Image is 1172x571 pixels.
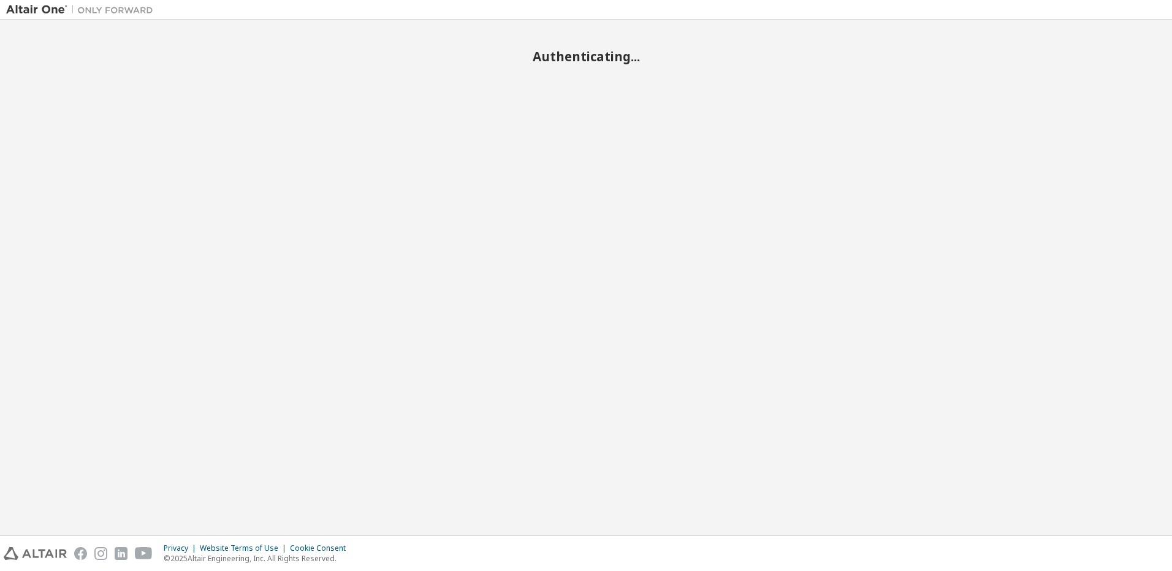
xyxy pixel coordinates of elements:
[200,543,290,553] div: Website Terms of Use
[115,547,127,560] img: linkedin.svg
[164,553,353,564] p: © 2025 Altair Engineering, Inc. All Rights Reserved.
[6,4,159,16] img: Altair One
[74,547,87,560] img: facebook.svg
[6,48,1166,64] h2: Authenticating...
[94,547,107,560] img: instagram.svg
[135,547,153,560] img: youtube.svg
[164,543,200,553] div: Privacy
[4,547,67,560] img: altair_logo.svg
[290,543,353,553] div: Cookie Consent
